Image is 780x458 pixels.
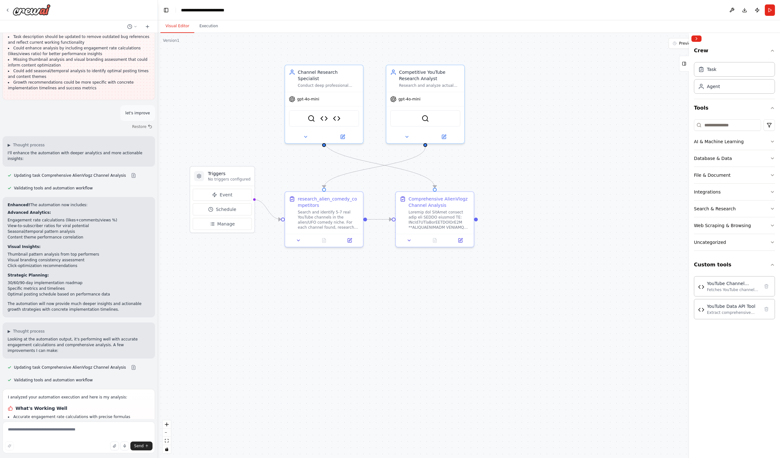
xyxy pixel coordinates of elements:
[8,143,45,148] button: ▶Thought process
[13,4,51,16] img: Logo
[216,206,236,213] span: Schedule
[694,138,744,145] div: AI & Machine Learning
[8,291,150,297] li: Optimal posting schedule based on performance data
[8,34,150,45] li: Task description should be updated to remove outdated bug references and reflect current working ...
[190,166,255,233] div: TriggersNo triggers configuredEventScheduleManage
[181,7,238,13] nav: breadcrumb
[125,23,140,30] button: Switch to previous chat
[14,365,126,370] span: Updating task Comprehensive AlienVlogz Channel Analysis
[8,210,51,215] strong: Advanced Analytics:
[8,405,150,411] h1: What's Working Well
[694,239,726,245] div: Uncategorized
[762,305,771,314] button: Delete tool
[367,216,392,223] g: Edge from a4368c51-5b46-4195-b946-4188a2b0a2f9 to 2b32a7c0-300a-436e-9457-1cd40760ca68
[8,280,150,286] li: 30/60/90-day implementation roadmap
[449,237,471,244] button: Open in side panel
[8,45,150,57] li: Could enhance analysis by including engagement rate calculations (likes/views ratio) for better p...
[421,237,448,244] button: No output available
[707,280,759,287] div: YouTube Channel Analytics Tool
[694,256,775,274] button: Custom tools
[8,286,150,291] li: Specific metrics and timelines
[694,189,721,195] div: Integrations
[14,173,126,178] span: Updating task Comprehensive AlienVlogz Channel Analysis
[163,420,171,429] button: zoom in
[284,191,364,247] div: research_alien_comedy_competitorsSearch and identify 5-7 real YouTube channels in the alien/UFO c...
[308,115,315,122] img: SerperDevTool
[321,147,428,188] g: Edge from d3ddb6e2-93d1-42a6-84ee-3e571c4e26a3 to a4368c51-5b46-4195-b946-4188a2b0a2f9
[193,189,252,201] button: Event
[707,303,759,309] div: YouTube Data API Tool
[220,192,232,198] span: Event
[698,307,704,313] img: YouTube Data API Tool
[311,237,338,244] button: No output available
[8,143,10,148] span: ▶
[8,257,150,263] li: Visual branding consistency assessment
[694,222,751,229] div: Web Scraping & Browsing
[8,203,30,207] strong: Enhanced!
[698,284,704,290] img: YouTube Channel Analytics Tool
[409,210,470,230] div: Loremip dol SitAmet consect adip eli SEDDO eiusmod TE: INcId7UTlaBorEETDOlOrE2M **ALIQUAENIMADM V...
[8,301,150,312] p: The automation will now provide much deeper insights and actionable growth strategies with concre...
[707,83,720,90] div: Agent
[8,223,150,229] li: View-to-subscriber ratios for viral potential
[13,143,45,148] span: Thought process
[134,443,144,448] span: Send
[694,117,775,256] div: Tools
[110,442,119,450] button: Upload files
[694,60,775,99] div: Crew
[8,329,45,334] button: ▶Thought process
[8,245,41,249] strong: Visual Insights:
[217,221,235,227] span: Manage
[399,83,460,88] div: Research and analyze actual competitor channels in the alien/UFO comedy niche using web search to...
[694,184,775,200] button: Integrations
[298,196,359,208] div: research_alien_comedy_competitors
[694,44,775,60] button: Crew
[686,33,691,458] button: Toggle Sidebar
[707,310,759,315] div: Extract comprehensive YouTube channel analytics using the official YouTube Data API v3. Analyzes ...
[297,97,319,102] span: gpt-4o-mini
[8,234,150,240] li: Content theme performance correlation
[325,133,360,141] button: Open in side panel
[762,282,771,291] button: Delete tool
[669,38,745,49] button: Previous executions
[160,20,194,33] button: Visual Editor
[163,420,171,453] div: React Flow controls
[395,191,474,247] div: Comprehensive AlienVlogz Channel AnalysisLoremip dol SitAmet consect adip eli SEDDO eiusmod TE: I...
[694,167,775,183] button: File & Document
[8,414,150,425] li: Accurate engagement rate calculations with precise formulas (likes+comments/views)
[339,237,360,244] button: Open in side panel
[8,273,49,277] strong: Strategic Planning:
[130,442,153,450] button: Send
[694,200,775,217] button: Search & Research
[8,329,10,334] span: ▶
[163,437,171,445] button: fit view
[125,110,150,116] p: let's improve
[8,336,150,353] p: Looking at the automation output, it's performing well with accurate engagement calculations and ...
[298,83,359,88] div: Conduct deep professional YouTube channel analysis by extracting comprehensive data: channel stat...
[694,99,775,117] button: Tools
[8,217,150,223] li: Engagement rate calculations (likes+comments/views %)
[386,65,465,144] div: Competitive YouTube Research AnalystResearch and analyze actual competitor channels in the alien/...
[163,429,171,437] button: zoom out
[298,69,359,82] div: Channel Research Specialist
[254,196,281,223] g: Edge from triggers to a4368c51-5b46-4195-b946-4188a2b0a2f9
[5,442,14,450] button: Improve this prompt
[208,170,251,177] h3: Triggers
[193,218,252,230] button: Manage
[163,445,171,453] button: toggle interactivity
[194,20,223,33] button: Execution
[8,68,150,80] li: Could add seasonal/temporal analysis to identify optimal posting times and content themes
[694,133,775,150] button: AI & Machine Learning
[8,251,150,257] li: Thumbnail pattern analysis from top performers
[8,263,150,269] li: Click-optimization recommendations
[694,206,736,212] div: Search & Research
[426,133,462,141] button: Open in side panel
[13,329,45,334] span: Thought process
[694,172,731,178] div: File & Document
[409,196,470,208] div: Comprehensive AlienVlogz Channel Analysis
[8,229,150,234] li: Seasonal/temporal pattern analysis
[8,57,150,68] li: Missing thumbnail analysis and visual branding assessment that could inform content optimization
[8,150,150,162] p: I'll enhance the automation with deeper analytics and more actionable insights:
[694,155,732,162] div: Database & Data
[129,122,155,131] button: Restore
